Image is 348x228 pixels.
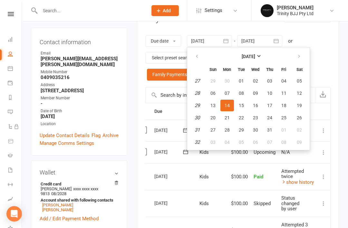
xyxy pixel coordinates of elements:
[40,181,119,213] li: [PERSON_NAME]
[261,4,274,17] img: thumb_image1712106278.png
[253,91,258,96] span: 09
[281,195,299,212] span: Status changed by user
[263,75,276,87] button: 03
[277,136,291,148] button: 08
[242,54,255,59] strong: [DATE]
[235,75,248,87] button: 01
[195,139,200,145] em: 32
[8,91,22,105] a: Reports
[281,127,286,133] span: 01
[239,78,244,84] span: 01
[154,125,184,135] div: [DATE]
[163,8,171,13] span: Add
[41,108,119,114] div: Date of Birth
[206,75,220,87] button: 29
[228,141,251,163] td: $100.00
[102,132,119,139] a: Archive
[8,134,22,149] a: Product Sales
[277,124,291,136] button: 01
[239,115,244,120] span: 22
[249,112,262,124] button: 23
[291,75,308,87] button: 05
[41,101,119,106] strong: -
[263,124,276,136] button: 31
[195,90,200,96] em: 28
[297,115,302,120] span: 26
[253,103,258,108] span: 16
[263,136,276,148] button: 07
[239,127,244,133] span: 29
[253,115,258,120] span: 23
[281,179,314,185] a: show history
[267,115,272,120] span: 24
[92,132,101,139] a: Flag
[267,127,272,133] span: 31
[249,124,262,136] button: 30
[42,203,73,207] a: [PERSON_NAME]
[41,182,115,186] strong: Credit card
[51,191,66,196] span: 08/2028
[6,206,22,222] div: Open Intercom Messenger
[238,67,245,72] small: Tuesday
[281,103,286,108] span: 18
[297,78,302,84] span: 05
[291,136,308,148] button: 09
[225,91,230,96] span: 07
[277,11,314,16] div: Trinity BJJ Pty Ltd
[281,91,286,96] span: 11
[254,149,275,155] span: Upcoming
[297,140,302,145] span: 09
[267,140,272,145] span: 07
[151,103,197,120] th: Due
[210,115,216,120] span: 20
[151,5,179,16] button: Add
[254,201,271,206] span: Skipped
[8,33,22,47] a: Dashboard
[154,171,184,181] div: [DATE]
[40,36,119,45] h3: Contact information
[8,76,22,91] a: Payments
[206,124,220,136] button: 27
[154,198,184,208] div: [DATE]
[40,215,99,223] a: Add / Edit Payment Method
[145,35,181,47] button: Due date
[291,100,308,111] button: 19
[249,136,262,148] button: 06
[281,149,290,155] span: N/A
[228,190,251,217] td: $100.00
[267,91,272,96] span: 10
[235,124,248,136] button: 29
[267,103,272,108] span: 17
[235,100,248,111] button: 15
[8,47,22,62] a: People
[235,136,248,148] button: 05
[281,115,286,120] span: 25
[281,67,286,72] small: Friday
[249,100,262,111] button: 16
[239,91,244,96] span: 08
[251,67,259,72] small: Wednesday
[41,114,119,119] strong: [DATE]
[210,103,216,108] span: 13
[154,147,184,157] div: [DATE]
[220,100,234,111] button: 14
[228,163,251,190] td: $100.00
[239,103,244,108] span: 15
[41,82,119,88] div: Address
[225,103,230,108] span: 14
[145,14,185,24] h3: Payments
[296,67,303,72] small: Saturday
[38,6,143,15] input: Search...
[206,136,220,148] button: 03
[235,112,248,124] button: 22
[206,100,220,111] button: 13
[40,139,94,147] a: Manage Comms Settings
[277,112,291,124] button: 25
[210,127,216,133] span: 27
[206,87,220,99] button: 06
[195,127,200,133] em: 31
[41,56,119,67] strong: [PERSON_NAME][EMAIL_ADDRESS][PERSON_NAME][DOMAIN_NAME]
[8,62,22,76] a: Calendar
[195,78,200,84] em: 27
[297,127,302,133] span: 02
